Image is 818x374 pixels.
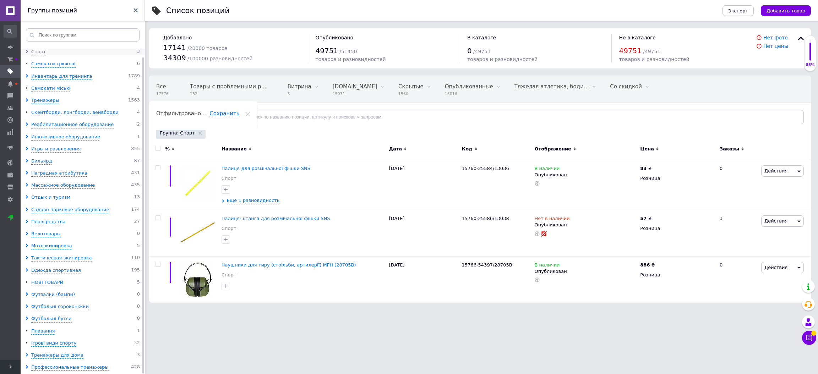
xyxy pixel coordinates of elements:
span: Тяжелая атлетика, боди... [514,83,589,90]
div: Список позиций [166,7,230,15]
span: В каталоге [467,35,496,40]
span: 13 [134,194,140,201]
div: Инклюзивное оборудование [31,134,100,141]
span: Группа: Спорт [160,130,195,136]
div: Тяжелая атлетика, бодибилдинг [507,76,603,103]
span: 0 [137,231,140,237]
span: 0 [137,315,140,322]
span: 5 [137,279,140,286]
div: НОВІ ТОВАРИ [31,279,63,286]
div: Спорт [31,49,46,55]
span: Отображение [535,146,571,152]
span: Цена [640,146,654,152]
span: 15760-25586/13038 [462,216,509,221]
div: Опубликован [535,172,637,178]
span: Заказы [720,146,739,152]
span: 32 [134,340,140,347]
div: Реабилитационное оборудование [31,121,114,128]
img: Наушники для тиру (стрільби, артилерії) MFH (28705B) [180,262,216,297]
img: Палиця для розмічальної фішки SNS [180,165,216,201]
div: Тренажеры для дома [31,352,83,359]
span: 15760-25584/13036 [462,166,509,171]
span: 4 [137,109,140,116]
div: Плавання [31,328,55,335]
div: [DATE] [387,210,460,256]
span: 0 [467,46,472,55]
span: 5 [137,243,140,249]
span: Добавлено [163,35,192,40]
span: Название [222,146,247,152]
div: [DATE] [387,160,460,210]
div: Товары с проблемными разновидностями [183,76,280,103]
span: Действия [764,168,787,174]
input: Поиск по группам [26,28,140,42]
span: Товары с проблемными р... [190,83,266,90]
span: 195 [131,267,140,274]
div: Отдых и туризм [31,194,70,201]
span: 5 [288,91,311,97]
span: 1 [137,328,140,335]
div: ₴ [640,215,651,222]
span: Дата [389,146,402,152]
div: Наградная атрибутика [31,170,87,177]
button: Чат с покупателем [802,331,816,345]
div: Тренажеры [31,97,59,104]
a: Спорт [222,175,236,182]
span: Код [462,146,473,152]
span: 1 [137,134,140,141]
span: 0 [137,291,140,298]
span: Сохранить [209,110,239,117]
div: Футзалки (бампи) [31,291,75,298]
span: / 49751 [643,49,660,54]
span: Опубликованные [445,83,493,90]
a: Спорт [222,272,236,278]
div: Самокати трюкові [31,61,76,67]
span: 1789 [128,73,140,80]
span: Экспорт [728,8,748,13]
div: Тактическая экипировка [31,255,92,262]
span: 110 [131,255,140,262]
button: Экспорт [722,5,754,16]
span: % [165,146,170,152]
span: 1560 [398,91,424,97]
span: 2 [137,121,140,128]
div: 0 [715,160,759,210]
span: В наличии [535,166,560,173]
span: 87 [134,158,140,165]
span: Действия [764,265,787,270]
span: 15031 [333,91,377,97]
span: Отфильтровано... [156,110,206,117]
span: Все [156,83,166,90]
div: Розница [640,225,714,232]
span: 17141 [163,43,186,52]
div: Плавсредства [31,219,65,225]
span: / 20000 товаров [187,45,228,51]
span: 16016 [445,91,493,97]
span: Не в каталоге [619,35,656,40]
div: Мотоэкипировка [31,243,72,249]
input: Поиск по названию позиции, артикулу и поисковым запросам [237,110,804,124]
span: 0 [137,303,140,310]
b: 886 [640,262,650,268]
div: ₴ [640,165,651,172]
span: / 51450 [339,49,357,54]
div: Футбольні сороконіжки [31,303,89,310]
span: Палиця для розмічальної фішки SNS [222,166,310,171]
div: Футбольні бутси [31,315,72,322]
span: / 49751 [473,49,491,54]
div: Профессиональные тренажеры [31,364,109,371]
a: Наушники для тиру (стрільби, артилерії) MFH (28705B) [222,262,356,268]
div: Одежда спортивная [31,267,81,274]
div: Опубликован [535,268,637,275]
span: 49751 [619,46,642,55]
span: Витрина [288,83,311,90]
div: Садово парковое оборудование [31,207,109,213]
div: Массажное оборудование [31,182,95,189]
span: Действия [764,218,787,224]
span: 1563 [128,97,140,104]
b: 57 [640,216,647,221]
div: Ігрові види спорту [31,340,76,347]
span: 17576 [156,91,169,97]
div: ₴ [640,262,655,268]
span: Еще 1 разновидность [227,197,280,204]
